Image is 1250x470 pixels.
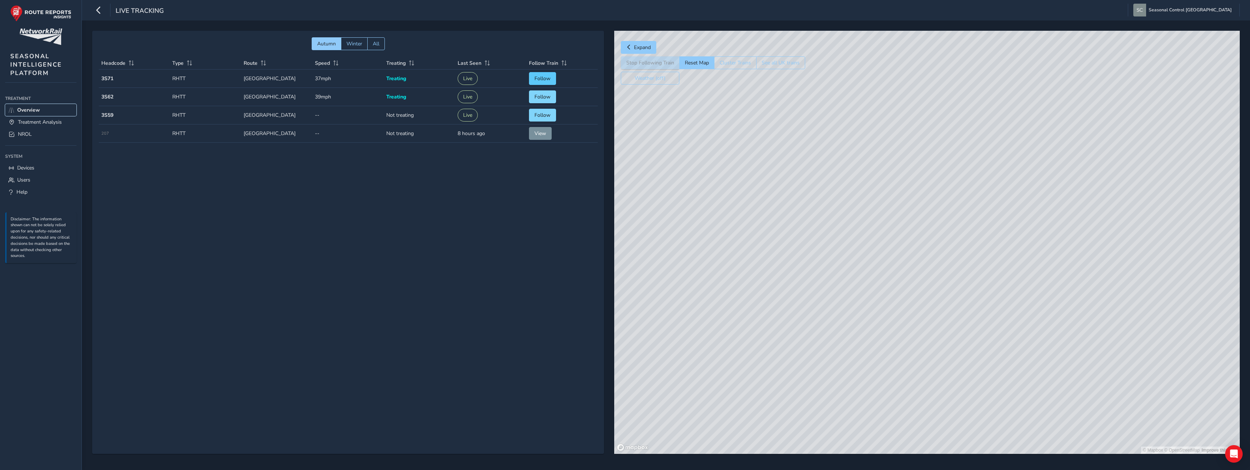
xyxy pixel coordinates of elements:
button: Seasonal Control [GEOGRAPHIC_DATA] [1133,4,1234,16]
button: All [367,37,385,50]
button: Live [458,109,478,122]
td: Not treating [384,124,455,143]
span: Follow Train [529,60,558,67]
button: Follow [529,109,556,122]
td: RHTT [170,88,241,106]
span: Overview [17,107,40,113]
span: Expand [634,44,651,51]
td: 37mph [312,70,384,88]
span: Autumn [317,40,336,47]
a: Users [5,174,76,186]
a: Devices [5,162,76,174]
span: Treating [386,60,406,67]
span: Treatment Analysis [18,119,62,126]
button: Cluster Trains [714,56,756,69]
strong: 3S71 [101,75,113,82]
span: Devices [17,164,34,171]
span: Follow [534,112,551,119]
span: Seasonal Control [GEOGRAPHIC_DATA] [1149,4,1232,16]
span: Live Tracking [116,6,164,16]
td: [GEOGRAPHIC_DATA] [241,124,312,143]
td: [GEOGRAPHIC_DATA] [241,88,312,106]
span: All [373,40,379,47]
span: Help [16,189,27,195]
span: Speed [315,60,330,67]
strong: 3S62 [101,93,113,100]
img: customer logo [19,29,62,45]
button: Winter [341,37,367,50]
td: RHTT [170,124,241,143]
span: NROL [18,131,32,138]
button: Autumn [312,37,341,50]
span: Follow [534,93,551,100]
span: Headcode [101,60,125,67]
div: Open Intercom Messenger [1225,445,1243,463]
td: [GEOGRAPHIC_DATA] [241,106,312,124]
span: Last Seen [458,60,481,67]
p: Disclaimer: The information shown can not be solely relied upon for any safety-related decisions,... [11,216,73,260]
span: Follow [534,75,551,82]
td: 8 hours ago [455,124,526,143]
span: Treating [386,75,406,82]
span: 207 [101,131,109,136]
img: rr logo [10,5,71,22]
span: Users [17,176,30,183]
td: 39mph [312,88,384,106]
a: Overview [5,104,76,116]
td: -- [312,106,384,124]
td: Not treating [384,106,455,124]
button: Live [458,72,478,85]
td: -- [312,124,384,143]
button: Reset Map [679,56,714,69]
a: Treatment Analysis [5,116,76,128]
span: View [534,130,546,137]
div: Treatment [5,93,76,104]
a: Help [5,186,76,198]
button: See all UK trains [756,56,805,69]
button: Weather (off) [621,72,679,85]
a: NROL [5,128,76,140]
strong: 3S59 [101,112,113,119]
td: RHTT [170,70,241,88]
img: diamond-layout [1133,4,1146,16]
span: Route [244,60,258,67]
button: Expand [621,41,656,54]
div: System [5,151,76,162]
button: Follow [529,72,556,85]
td: [GEOGRAPHIC_DATA] [241,70,312,88]
td: RHTT [170,106,241,124]
span: Type [172,60,184,67]
button: Live [458,90,478,103]
button: View [529,127,552,140]
span: Treating [386,93,406,100]
span: SEASONAL INTELLIGENCE PLATFORM [10,52,62,77]
button: Follow [529,90,556,103]
span: Winter [346,40,362,47]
